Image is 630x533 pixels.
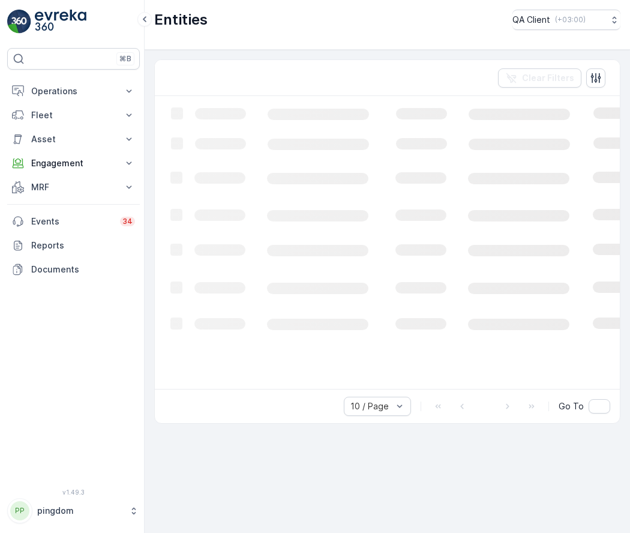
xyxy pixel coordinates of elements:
span: v 1.49.3 [7,489,140,496]
p: MRF [31,181,116,193]
button: PPpingdom [7,498,140,523]
button: QA Client(+03:00) [512,10,620,30]
img: logo [7,10,31,34]
button: Fleet [7,103,140,127]
a: Documents [7,257,140,282]
p: Fleet [31,109,116,121]
p: Events [31,215,113,227]
p: Asset [31,133,116,145]
p: ( +03:00 ) [555,15,586,25]
p: pingdom [37,505,123,517]
p: Reports [31,239,135,251]
a: Events34 [7,209,140,233]
p: ⌘B [119,54,131,64]
p: 34 [122,217,133,226]
img: logo_light-DOdMpM7g.png [35,10,86,34]
button: MRF [7,175,140,199]
button: Operations [7,79,140,103]
p: Operations [31,85,116,97]
button: Clear Filters [498,68,581,88]
button: Asset [7,127,140,151]
p: Entities [154,10,208,29]
span: Go To [559,400,584,412]
button: Engagement [7,151,140,175]
a: Reports [7,233,140,257]
div: PP [10,501,29,520]
p: Clear Filters [522,72,574,84]
p: Documents [31,263,135,276]
p: QA Client [512,14,550,26]
p: Engagement [31,157,116,169]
